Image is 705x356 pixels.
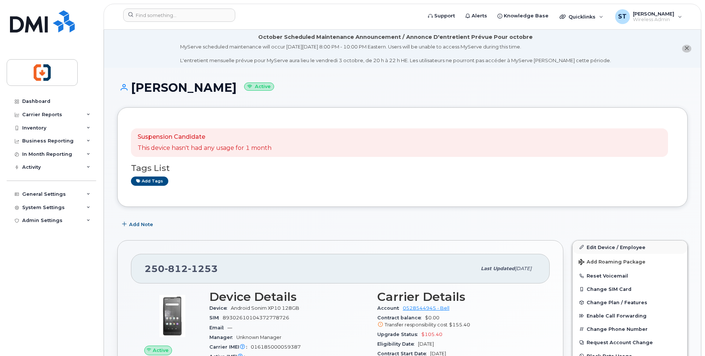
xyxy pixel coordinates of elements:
[573,241,687,254] a: Edit Device / Employee
[515,266,532,271] span: [DATE]
[481,266,515,271] span: Last updated
[145,263,218,274] span: 250
[117,81,688,94] h1: [PERSON_NAME]
[131,177,168,186] a: Add tags
[377,290,536,303] h3: Carrier Details
[209,315,223,320] span: SIM
[231,305,299,311] span: Android Sonim XP10 128GB
[682,45,691,53] button: close notification
[377,341,418,347] span: Eligibility Date
[138,144,271,152] p: This device hasn't had any usage for 1 month
[385,322,448,328] span: Transfer responsibility cost
[377,332,421,337] span: Upgrade Status
[131,164,674,173] h3: Tags List
[153,347,169,354] span: Active
[587,300,647,305] span: Change Plan / Features
[573,336,687,349] button: Request Account Change
[244,83,274,91] small: Active
[188,263,218,274] span: 1253
[578,259,645,266] span: Add Roaming Package
[227,325,232,330] span: —
[209,290,368,303] h3: Device Details
[403,305,449,311] a: 0528544945 - Bell
[150,294,195,338] img: image20231002-3703462-16o6i1x.jpeg
[209,335,236,340] span: Manager
[377,305,403,311] span: Account
[258,33,533,41] div: October Scheduled Maintenance Announcement / Annonce D'entretient Prévue Pour octobre
[117,218,159,231] button: Add Note
[377,315,536,328] span: $0.00
[573,296,687,309] button: Change Plan / Features
[573,282,687,296] button: Change SIM Card
[209,325,227,330] span: Email
[129,221,153,228] span: Add Note
[209,305,231,311] span: Device
[573,254,687,269] button: Add Roaming Package
[251,344,301,350] span: 016185000059387
[223,315,289,320] span: 89302610104372778726
[165,263,188,274] span: 812
[418,341,434,347] span: [DATE]
[449,322,470,328] span: $155.40
[377,315,425,320] span: Contract balance
[236,335,281,340] span: Unknown Manager
[573,309,687,322] button: Enable Call Forwarding
[421,332,442,337] span: $105.40
[587,313,647,319] span: Enable Call Forwarding
[573,269,687,282] button: Reset Voicemail
[138,133,271,141] p: Suspension Candidate
[180,43,611,64] div: MyServe scheduled maintenance will occur [DATE][DATE] 8:00 PM - 10:00 PM Eastern. Users will be u...
[573,322,687,336] button: Change Phone Number
[209,344,251,350] span: Carrier IMEI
